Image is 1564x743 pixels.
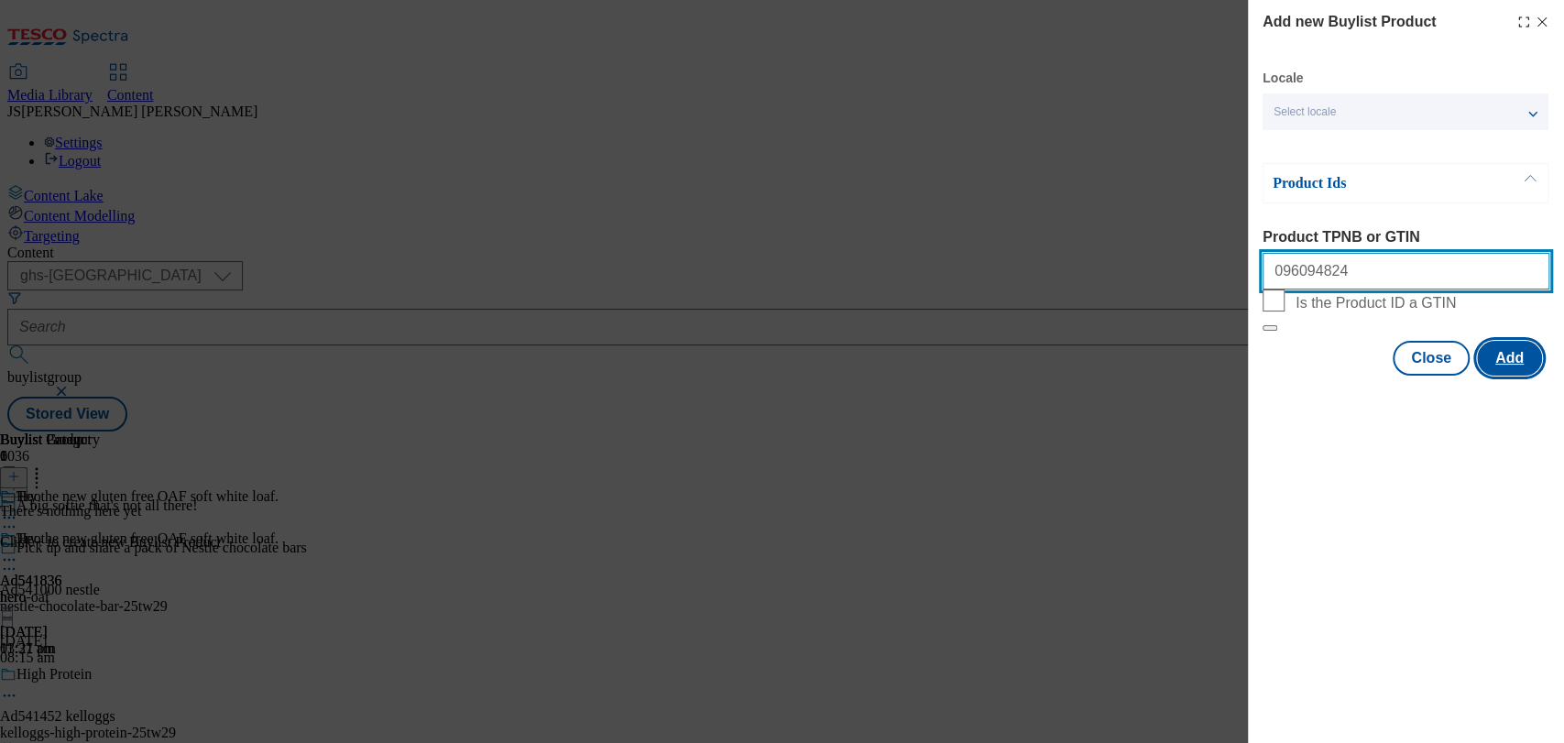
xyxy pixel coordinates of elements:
button: Close [1393,341,1470,376]
button: Add [1477,341,1542,376]
span: Is the Product ID a GTIN [1296,295,1456,311]
span: Select locale [1274,105,1336,119]
label: Locale [1263,73,1303,83]
label: Product TPNB or GTIN [1263,229,1549,246]
button: Select locale [1263,93,1548,130]
input: Enter 1 or 20 space separated Product TPNB or GTIN [1263,253,1549,290]
h4: Add new Buylist Product [1263,11,1436,33]
p: Product Ids [1273,174,1465,192]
